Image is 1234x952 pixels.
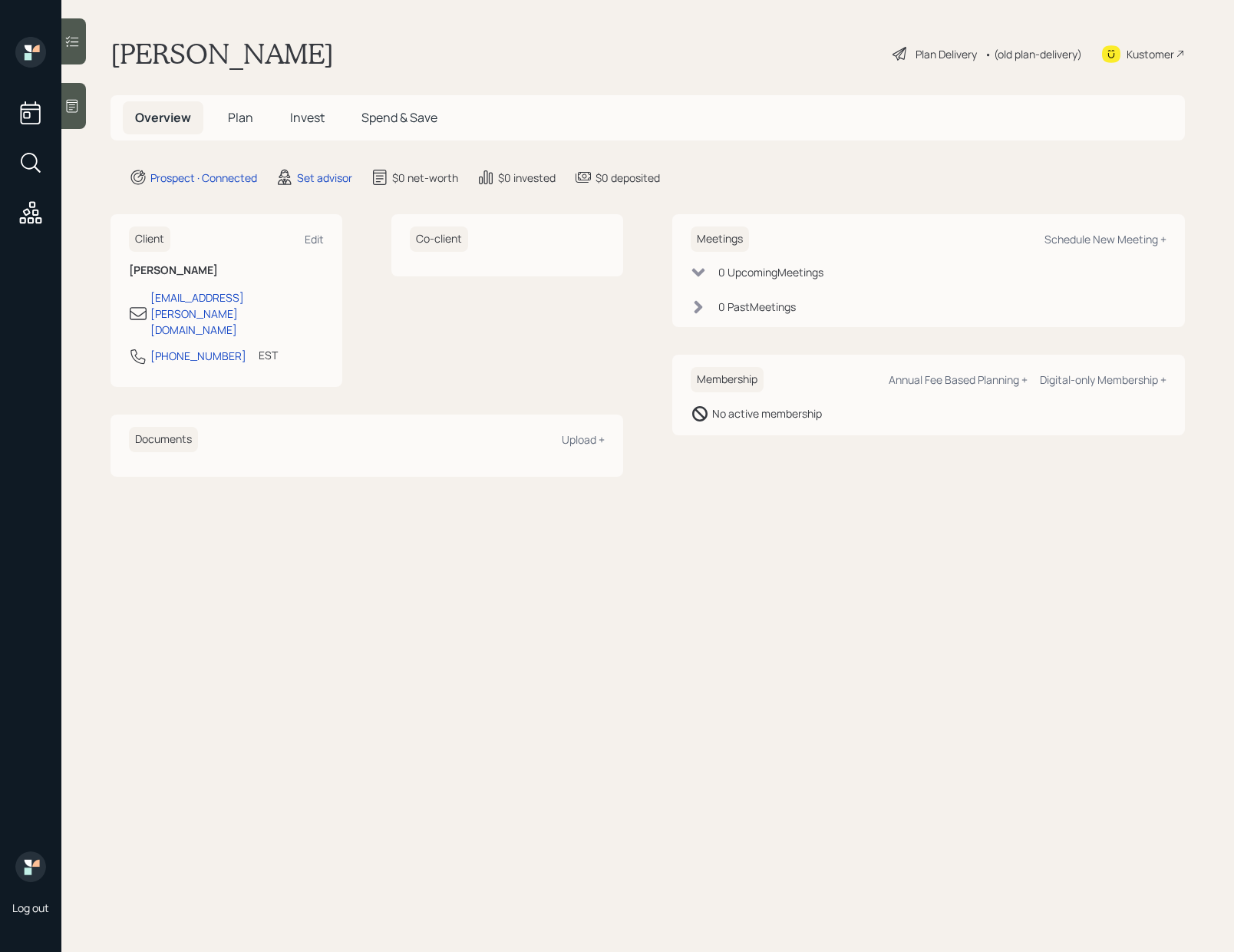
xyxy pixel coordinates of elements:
[916,46,977,62] div: Plan Delivery
[305,232,324,246] div: Edit
[12,901,49,915] div: Log out
[712,405,822,421] div: No active membership
[290,109,325,126] span: Invest
[596,170,660,186] div: $0 deposited
[228,109,253,126] span: Plan
[150,170,257,186] div: Prospect · Connected
[1040,372,1166,387] div: Digital-only Membership +
[392,170,458,186] div: $0 net-worth
[410,226,468,252] h6: Co-client
[562,432,605,447] div: Upload +
[361,109,437,126] span: Spend & Save
[111,37,334,71] h1: [PERSON_NAME]
[129,226,170,252] h6: Client
[718,299,796,315] div: 0 Past Meeting s
[129,264,324,277] h6: [PERSON_NAME]
[135,109,191,126] span: Overview
[297,170,352,186] div: Set advisor
[150,289,324,338] div: [EMAIL_ADDRESS][PERSON_NAME][DOMAIN_NAME]
[718,264,823,280] div: 0 Upcoming Meeting s
[1127,46,1174,62] div: Kustomer
[498,170,556,186] div: $0 invested
[15,851,46,882] img: retirable_logo.png
[259,347,278,363] div: EST
[985,46,1082,62] div: • (old plan-delivery)
[889,372,1028,387] div: Annual Fee Based Planning +
[150,348,246,364] div: [PHONE_NUMBER]
[691,226,749,252] h6: Meetings
[129,427,198,452] h6: Documents
[1044,232,1166,246] div: Schedule New Meeting +
[691,367,764,392] h6: Membership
